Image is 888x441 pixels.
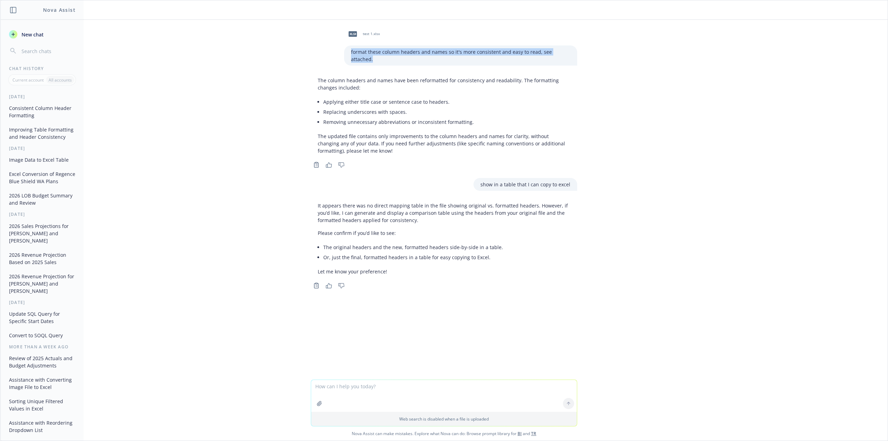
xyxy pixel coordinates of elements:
div: [DATE] [1,299,84,305]
button: Sorting Unique Filtered Values in Excel [6,396,78,414]
a: TR [531,431,536,436]
button: Image Data to Excel Table [6,154,78,166]
button: Review of 2025 Actuals and Budget Adjustments [6,353,78,371]
button: Assistance with Converting Image File to Excel [6,374,78,393]
span: New chat [20,31,44,38]
li: Applying either title case or sentence case to headers. [323,97,570,107]
p: Current account [12,77,44,83]
p: Please confirm if you’d like to see: [318,229,570,237]
div: [DATE] [1,145,84,151]
li: Replacing underscores with spaces. [323,107,570,117]
div: More than a week ago [1,344,84,350]
div: xlsxtest 1.xlsx [344,25,381,43]
p: The column headers and names have been reformatted for consistency and readability. The formattin... [318,77,570,91]
p: The updated file contains only improvements to the column headers and names for clarity, without ... [318,133,570,154]
span: Nova Assist can make mistakes. Explore what Nova can do: Browse prompt library for and [3,426,885,441]
div: Chat History [1,66,84,71]
p: All accounts [49,77,72,83]
p: show in a table that I can copy to excel [480,181,570,188]
input: Search chats [20,46,75,56]
button: Update SQL Query for Specific Start Dates [6,308,78,327]
span: test 1.xlsx [363,32,380,36]
button: Improving Table Formatting and Header Consistency [6,124,78,143]
a: BI [518,431,522,436]
button: Excel Conversion of Regence Blue Shield WA Plans [6,168,78,187]
svg: Copy to clipboard [313,162,319,168]
button: 2026 LOB Budget Summary and Review [6,190,78,209]
li: The original headers and the new, formatted headers side-by-side in a table. [323,242,570,252]
p: format these column headers and names so it's more consistent and easy to read, see attached. [351,48,570,63]
div: [DATE] [1,94,84,100]
p: Let me know your preference! [318,268,570,275]
p: Web search is disabled when a file is uploaded [315,416,573,422]
button: Thumbs down [336,160,347,170]
svg: Copy to clipboard [313,282,319,289]
button: Consistent Column Header Formatting [6,102,78,121]
li: Or, just the final, formatted headers in a table for easy copying to Excel. [323,252,570,262]
h1: Nova Assist [43,6,76,14]
button: Thumbs down [336,281,347,290]
div: [DATE] [1,211,84,217]
button: 2026 Revenue Projection for [PERSON_NAME] and [PERSON_NAME] [6,271,78,297]
button: New chat [6,28,78,41]
li: Removing unnecessary abbreviations or inconsistent formatting. [323,117,570,127]
button: Convert to SOQL Query [6,330,78,341]
button: 2026 Sales Projections for [PERSON_NAME] and [PERSON_NAME] [6,220,78,246]
span: xlsx [349,31,357,36]
p: It appears there was no direct mapping table in the file showing original vs. formatted headers. ... [318,202,570,224]
button: 2026 Revenue Projection Based on 2025 Sales [6,249,78,268]
button: Assistance with Reordering Dropdown List [6,417,78,436]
